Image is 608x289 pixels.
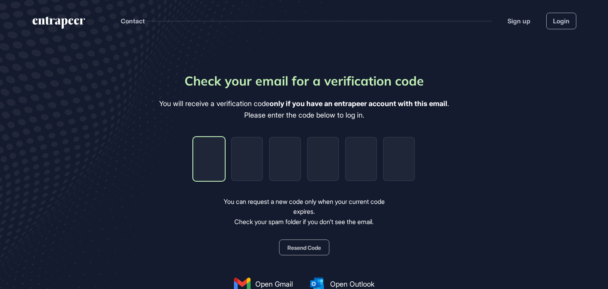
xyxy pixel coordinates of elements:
div: Check your email for a verification code [184,71,424,90]
a: Login [546,13,576,29]
div: You will receive a verification code . Please enter the code below to log in. [159,98,449,121]
a: entrapeer-logo [32,17,86,32]
a: Sign up [507,16,530,26]
div: You can request a new code only when your current code expires. Check your spam folder if you don... [213,197,396,227]
button: Contact [121,16,145,26]
b: only if you have an entrapeer account with this email [270,99,447,108]
button: Resend Code [279,240,329,255]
